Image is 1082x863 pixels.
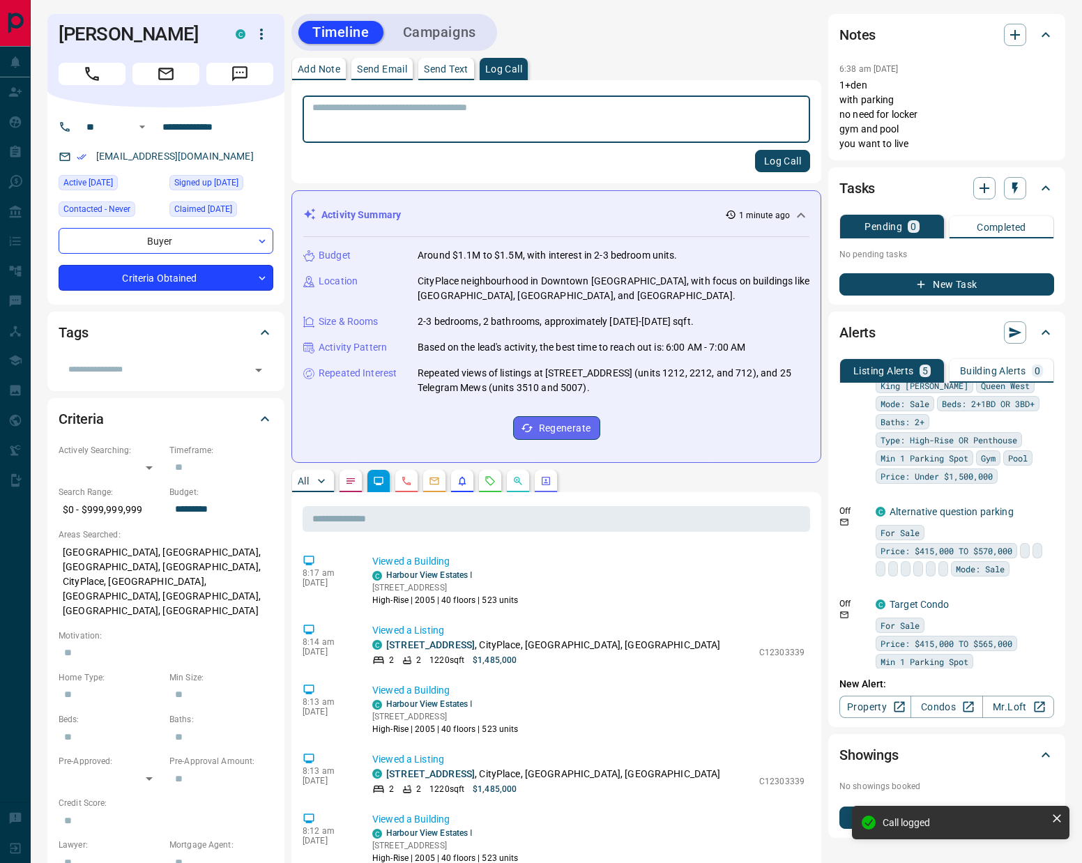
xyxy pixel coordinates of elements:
[59,402,273,436] div: Criteria
[59,486,162,498] p: Search Range:
[319,274,358,289] p: Location
[839,780,1054,793] p: No showings booked
[881,433,1017,447] span: Type: High-Rise OR Penthouse
[457,475,468,487] svg: Listing Alerts
[169,486,273,498] p: Budget:
[982,696,1054,718] a: Mr.Loft
[881,526,920,540] span: For Sale
[386,767,721,781] p: , CityPlace, [GEOGRAPHIC_DATA], [GEOGRAPHIC_DATA]
[876,599,885,609] div: condos.ca
[839,738,1054,772] div: Showings
[839,505,867,517] p: Off
[59,63,125,85] span: Call
[303,568,351,578] p: 8:17 am
[303,578,351,588] p: [DATE]
[372,623,805,638] p: Viewed a Listing
[881,636,1012,650] span: Price: $415,000 TO $565,000
[876,507,885,517] div: condos.ca
[372,640,382,650] div: condos.ca
[839,321,876,344] h2: Alerts
[864,222,902,231] p: Pending
[981,451,996,465] span: Gym
[174,202,232,216] span: Claimed [DATE]
[59,498,162,521] p: $0 - $999,999,999
[372,752,805,767] p: Viewed a Listing
[839,273,1054,296] button: New Task
[981,379,1030,392] span: Queen West
[236,29,245,39] div: condos.ca
[169,175,273,194] div: Thu Nov 02 2017
[319,314,379,329] p: Size & Rooms
[853,366,914,376] p: Listing Alerts
[418,314,694,329] p: 2-3 bedrooms, 2 bathrooms, approximately [DATE]-[DATE] sqft.
[59,23,215,45] h1: [PERSON_NAME]
[759,646,805,659] p: C12303339
[298,64,340,74] p: Add Note
[910,696,982,718] a: Condos
[890,599,950,610] a: Target Condo
[303,836,351,846] p: [DATE]
[303,776,351,786] p: [DATE]
[63,176,113,190] span: Active [DATE]
[372,554,805,569] p: Viewed a Building
[473,783,517,795] p: $1,485,000
[169,671,273,684] p: Min Size:
[132,63,199,85] span: Email
[540,475,551,487] svg: Agent Actions
[386,570,473,580] a: Harbour View Estates Ⅰ
[389,783,394,795] p: 2
[303,647,351,657] p: [DATE]
[59,316,273,349] div: Tags
[942,397,1035,411] span: Beds: 2+1BD OR 3BD+
[922,366,928,376] p: 5
[416,783,421,795] p: 2
[418,340,745,355] p: Based on the lead's activity, the best time to reach out is: 6:00 AM - 7:00 AM
[416,654,421,666] p: 2
[1008,451,1028,465] span: Pool
[386,699,473,709] a: Harbour View Estates Ⅰ
[881,469,993,483] span: Price: Under $1,500,000
[424,64,468,74] p: Send Text
[59,265,273,291] div: Criteria Obtained
[303,697,351,707] p: 8:13 am
[372,571,382,581] div: condos.ca
[418,366,809,395] p: Repeated views of listings at [STREET_ADDRESS] (units 1212, 2212, and 712), and 25 Telegram Mews ...
[389,21,490,44] button: Campaigns
[169,713,273,726] p: Baths:
[372,700,382,710] div: condos.ca
[910,222,916,231] p: 0
[881,544,1012,558] span: Price: $415,000 TO $570,000
[429,654,464,666] p: 1220 sqft
[169,755,273,767] p: Pre-Approval Amount:
[881,379,968,392] span: King [PERSON_NAME]
[883,817,1046,828] div: Call logged
[59,541,273,623] p: [GEOGRAPHIC_DATA], [GEOGRAPHIC_DATA], [GEOGRAPHIC_DATA], [GEOGRAPHIC_DATA], CityPlace, [GEOGRAPHI...
[839,597,867,610] p: Off
[321,208,401,222] p: Activity Summary
[372,812,805,827] p: Viewed a Building
[372,683,805,698] p: Viewed a Building
[59,713,162,726] p: Beds:
[739,209,790,222] p: 1 minute ago
[429,783,464,795] p: 1220 sqft
[418,248,678,263] p: Around $1.1M to $1.5M, with interest in 2-3 bedroom units.
[839,610,849,620] svg: Email
[373,475,384,487] svg: Lead Browsing Activity
[890,506,1014,517] a: Alternative question parking
[386,768,475,779] a: [STREET_ADDRESS]
[881,618,920,632] span: For Sale
[303,766,351,776] p: 8:13 am
[839,78,1054,151] p: 1+den with parking no need for locker gym and pool you want to live
[759,775,805,788] p: C12303339
[839,744,899,766] h2: Showings
[956,562,1005,576] span: Mode: Sale
[174,176,238,190] span: Signed up [DATE]
[977,222,1026,232] p: Completed
[77,152,86,162] svg: Email Verified
[249,360,268,380] button: Open
[319,248,351,263] p: Budget
[485,475,496,487] svg: Requests
[59,228,273,254] div: Buyer
[881,451,968,465] span: Min 1 Parking Spot
[372,594,519,606] p: High-Rise | 2005 | 40 floors | 523 units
